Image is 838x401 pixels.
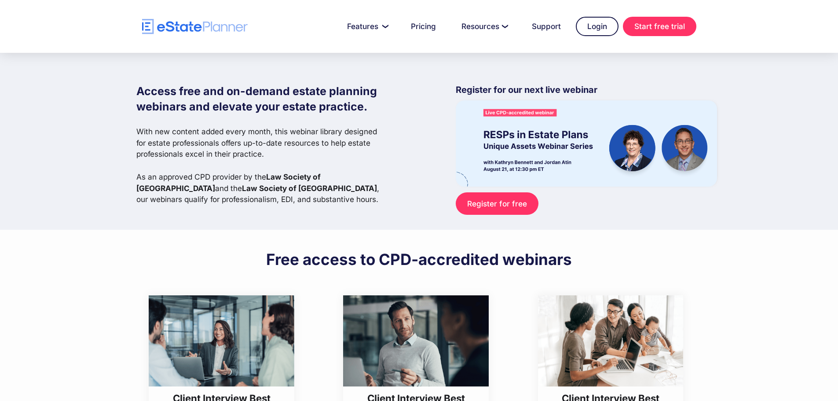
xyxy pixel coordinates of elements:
a: Pricing [400,18,446,35]
a: Register for free [456,192,538,215]
strong: Law Society of [GEOGRAPHIC_DATA] [242,184,377,193]
a: Start free trial [623,17,696,36]
a: Login [576,17,618,36]
h1: Access free and on-demand estate planning webinars and elevate your estate practice. [136,84,386,114]
p: With new content added every month, this webinar library designed for estate professionals offers... [136,126,386,205]
strong: Law Society of [GEOGRAPHIC_DATA] [136,172,321,193]
a: Features [337,18,396,35]
img: eState Academy webinar [456,100,717,186]
a: home [142,19,248,34]
h2: Free access to CPD-accredited webinars [266,250,572,269]
p: Register for our next live webinar [456,84,717,100]
a: Support [521,18,571,35]
a: Resources [451,18,517,35]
